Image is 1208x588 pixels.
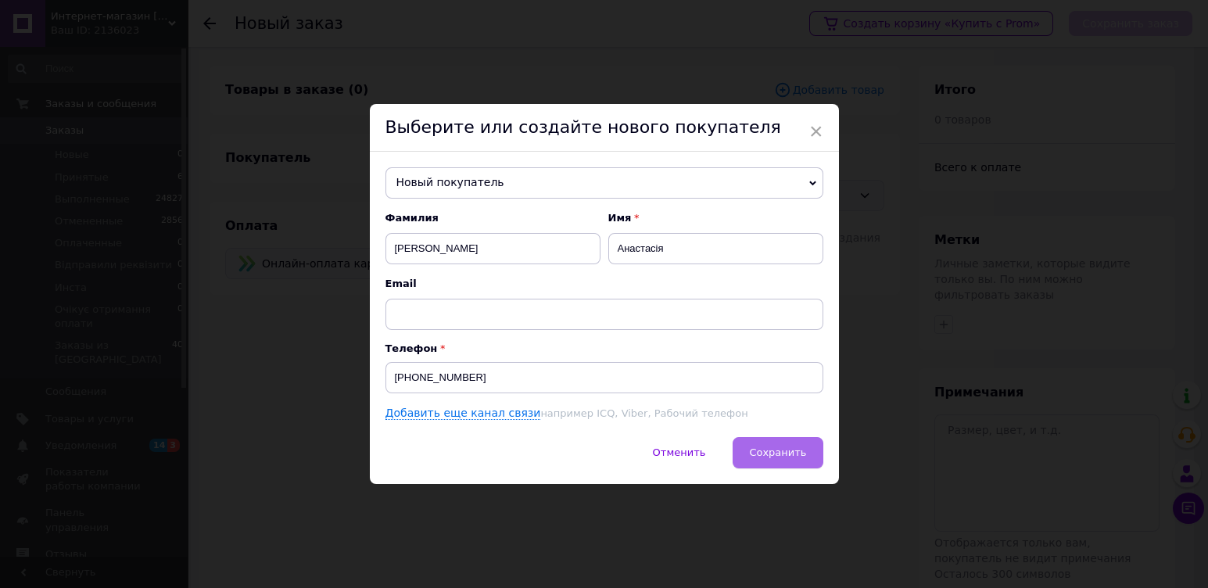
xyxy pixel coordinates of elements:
[385,167,823,199] span: Новый покупатель
[733,437,823,468] button: Сохранить
[540,407,747,419] span: например ICQ, Viber, Рабочий телефон
[385,277,823,291] span: Email
[636,437,722,468] button: Отменить
[385,362,823,393] input: +38 096 0000000
[385,407,541,420] a: Добавить еще канал связи
[809,118,823,145] span: ×
[385,211,600,225] span: Фамилия
[370,104,839,152] div: Выберите или создайте нового покупателя
[608,233,823,264] input: Например: Иван
[385,233,600,264] input: Например: Иванов
[749,446,806,458] span: Сохранить
[608,211,823,225] span: Имя
[385,342,823,354] p: Телефон
[653,446,706,458] span: Отменить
